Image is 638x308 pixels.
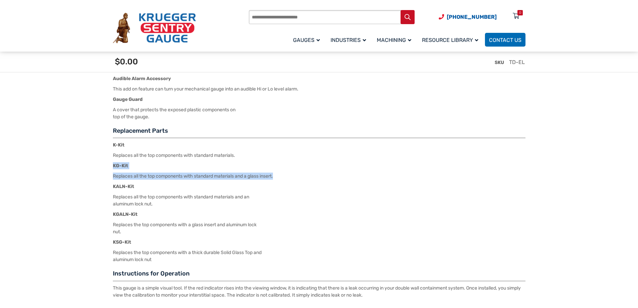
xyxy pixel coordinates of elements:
strong: KGALN-Kit [113,211,138,217]
strong: KSG-Kit [113,239,131,245]
h3: Replacement Parts [113,127,525,138]
strong: Audible Alarm Accessory [113,76,171,81]
strong: KG-Kit [113,163,128,169]
span: TD-EL [509,59,525,65]
p: Replaces the top components with a glass insert and aluminum lock nut. [113,221,525,235]
div: 0 [519,10,521,15]
p: Replaces all the top components with standard materials. [113,152,525,159]
strong: KALN-Kit [113,184,134,189]
span: Industries [331,37,366,43]
span: Resource Library [422,37,478,43]
a: Gauges [289,32,327,48]
p: Replaces all the top components with standard materials and an aluminum lock nut. [113,193,525,207]
a: Resource Library [418,32,485,48]
strong: K-Kit [113,142,125,148]
img: Krueger Sentry Gauge [113,13,196,44]
p: This add on feature can turn your mechanical gauge into an audible Hi or Lo level alarm. [113,85,525,93]
a: Phone Number (920) 434-8860 [439,13,497,21]
h3: Instructions for Operation [113,270,525,281]
p: This gauge is a simple visual tool. If the red indicator rises into the viewing window, it is ind... [113,285,525,299]
a: Contact Us [485,33,525,47]
span: [PHONE_NUMBER] [447,14,497,20]
span: SKU [495,60,504,65]
span: Machining [377,37,411,43]
p: A cover that protects the exposed plastic components on top of the gauge. [113,106,525,120]
strong: Gauge Guard [113,97,143,102]
p: Replaces all the top components with standard materials and a glass insert. [113,173,525,180]
span: Gauges [293,37,320,43]
a: Industries [327,32,373,48]
p: Replaces the top components with a thick durable Solid Glass Top and aluminum lock nut [113,249,525,263]
span: Contact Us [489,37,521,43]
a: Machining [373,32,418,48]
